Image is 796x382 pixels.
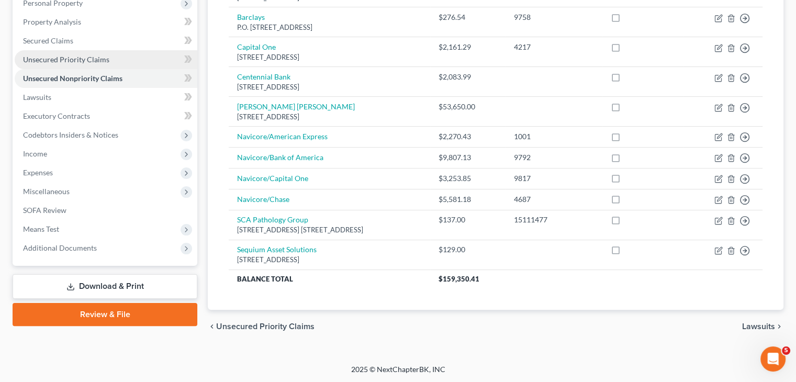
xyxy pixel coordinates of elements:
[439,173,497,184] div: $3,253.85
[23,224,59,233] span: Means Test
[513,173,594,184] div: 9817
[513,42,594,52] div: 4217
[237,225,422,235] div: [STREET_ADDRESS] [STREET_ADDRESS]
[237,132,328,141] a: Navicore/American Express
[23,36,73,45] span: Secured Claims
[439,275,479,283] span: $159,350.41
[513,131,594,142] div: 1001
[775,322,783,331] i: chevron_right
[23,168,53,177] span: Expenses
[15,13,197,31] a: Property Analysis
[13,274,197,299] a: Download & Print
[439,72,497,82] div: $2,083.99
[782,346,790,355] span: 5
[237,82,422,92] div: [STREET_ADDRESS]
[237,42,276,51] a: Capital One
[237,52,422,62] div: [STREET_ADDRESS]
[513,12,594,23] div: 9758
[439,102,497,112] div: $53,650.00
[439,194,497,205] div: $5,581.18
[742,322,783,331] button: Lawsuits chevron_right
[208,322,216,331] i: chevron_left
[229,269,430,288] th: Balance Total
[23,206,66,215] span: SOFA Review
[23,187,70,196] span: Miscellaneous
[513,152,594,163] div: 9792
[23,149,47,158] span: Income
[237,153,323,162] a: Navicore/Bank of America
[15,107,197,126] a: Executory Contracts
[760,346,786,372] iframe: Intercom live chat
[15,88,197,107] a: Lawsuits
[13,303,197,326] a: Review & File
[742,322,775,331] span: Lawsuits
[23,74,122,83] span: Unsecured Nonpriority Claims
[216,322,315,331] span: Unsecured Priority Claims
[15,50,197,69] a: Unsecured Priority Claims
[23,243,97,252] span: Additional Documents
[439,215,497,225] div: $137.00
[15,31,197,50] a: Secured Claims
[513,194,594,205] div: 4687
[237,215,308,224] a: SCA Pathology Group
[237,255,422,265] div: [STREET_ADDRESS]
[439,152,497,163] div: $9,807.13
[237,13,265,21] a: Barclays
[237,174,308,183] a: Navicore/Capital One
[237,112,422,122] div: [STREET_ADDRESS]
[237,102,355,111] a: [PERSON_NAME] [PERSON_NAME]
[237,23,422,32] div: P.O. [STREET_ADDRESS]
[237,245,317,254] a: Sequium Asset Solutions
[439,131,497,142] div: $2,270.43
[513,215,594,225] div: 15111477
[15,69,197,88] a: Unsecured Nonpriority Claims
[439,12,497,23] div: $276.54
[237,72,290,81] a: Centennial Bank
[23,93,51,102] span: Lawsuits
[439,42,497,52] div: $2,161.29
[439,244,497,255] div: $129.00
[23,111,90,120] span: Executory Contracts
[15,201,197,220] a: SOFA Review
[208,322,315,331] button: chevron_left Unsecured Priority Claims
[23,17,81,26] span: Property Analysis
[23,55,109,64] span: Unsecured Priority Claims
[237,195,289,204] a: Navicore/Chase
[23,130,118,139] span: Codebtors Insiders & Notices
